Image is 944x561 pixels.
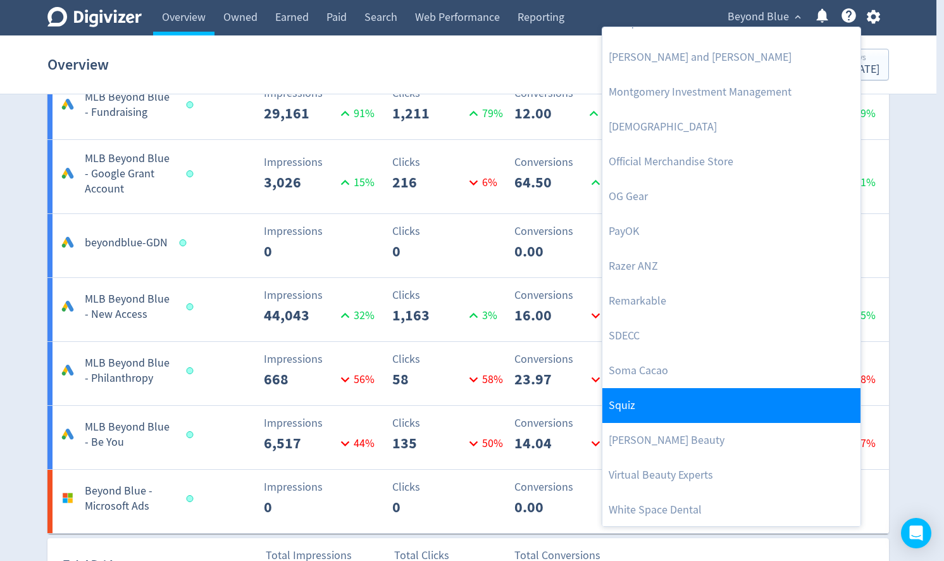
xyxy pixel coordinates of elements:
[602,40,860,75] a: [PERSON_NAME] and [PERSON_NAME]
[602,318,860,353] a: SDECC
[602,353,860,388] a: Soma Cacao
[602,214,860,249] a: PayOK
[602,423,860,458] a: [PERSON_NAME] Beauty
[602,458,860,493] a: Virtual Beauty Experts
[602,388,860,423] a: Squiz
[602,249,860,284] a: Razer ANZ
[602,284,860,318] a: Remarkable
[602,110,860,144] a: [DEMOGRAPHIC_DATA]
[602,493,860,527] a: White Space Dental
[901,518,931,548] div: Open Intercom Messenger
[602,144,860,179] a: Official Merchandise Store
[602,179,860,214] a: OG Gear
[602,75,860,110] a: Montgomery Investment Management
